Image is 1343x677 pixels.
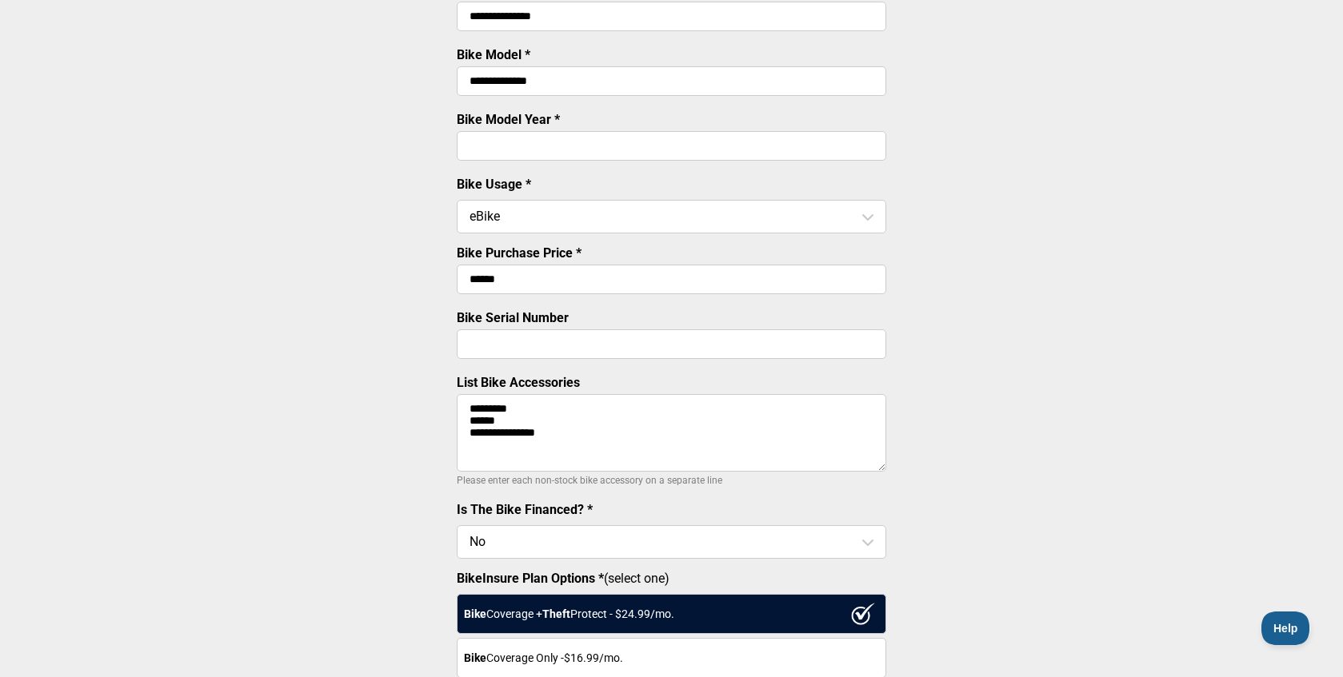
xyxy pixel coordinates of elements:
[464,651,486,664] strong: Bike
[457,112,560,127] label: Bike Model Year *
[457,471,886,490] p: Please enter each non-stock bike accessory on a separate line
[457,571,886,586] label: (select one)
[457,375,580,390] label: List Bike Accessories
[1261,611,1311,645] iframe: Toggle Customer Support
[457,47,530,62] label: Bike Model *
[464,607,486,620] strong: Bike
[457,245,582,261] label: Bike Purchase Price *
[542,607,570,620] strong: Theft
[457,594,886,634] div: Coverage + Protect - $ 24.99 /mo.
[457,177,531,192] label: Bike Usage *
[457,571,604,586] strong: BikeInsure Plan Options *
[457,502,593,517] label: Is The Bike Financed? *
[457,310,569,325] label: Bike Serial Number
[851,603,875,625] img: ux1sgP1Haf775SAghJI38DyDlYP+32lKFAAAAAElFTkSuQmCC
